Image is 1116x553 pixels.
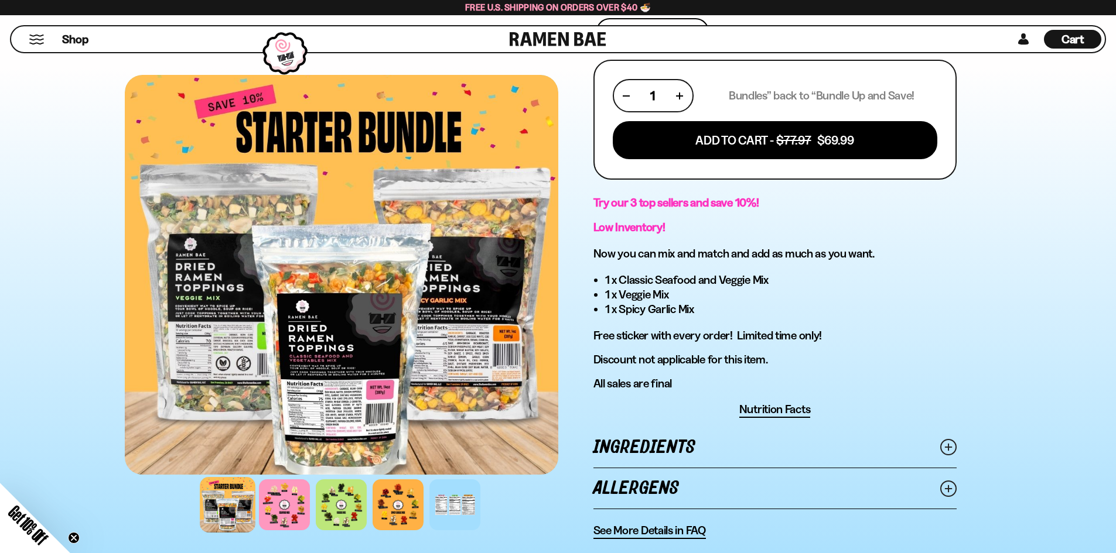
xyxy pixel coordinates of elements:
span: Shop [62,32,88,47]
span: Cart [1062,32,1084,46]
a: Allergens [593,468,957,509]
a: See More Details in FAQ [593,523,706,539]
p: Bundles” back to “Bundle Up and Save! [729,88,914,103]
strong: Try our 3 top sellers and save 10%! [593,195,759,209]
strong: Low Inventory! [593,220,665,234]
li: 1 x Classic Seafood and Veggie Mix [605,273,957,287]
p: All sales are final [593,376,957,391]
a: Ingredients [593,427,957,468]
span: Get 10% Off [5,502,51,548]
p: Free sticker with every order! Limited time only! [593,328,957,343]
li: 1 x Veggie Mix [605,287,957,302]
h3: Now you can mix and match and add as much as you want. [593,246,957,261]
span: 1 [650,88,655,103]
button: Nutrition Facts [739,402,811,418]
button: Mobile Menu Trigger [29,35,45,44]
span: See More Details in FAQ [593,523,706,538]
span: Nutrition Facts [739,402,811,417]
span: Free U.S. Shipping on Orders over $40 🍜 [465,2,651,13]
li: 1 x Spicy Garlic Mix [605,302,957,317]
a: Shop [62,30,88,49]
span: Discount not applicable for this item. [593,352,768,366]
button: Close teaser [68,532,80,544]
button: Add To Cart - $77.97 $69.99 [613,121,937,159]
a: Cart [1044,26,1101,52]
